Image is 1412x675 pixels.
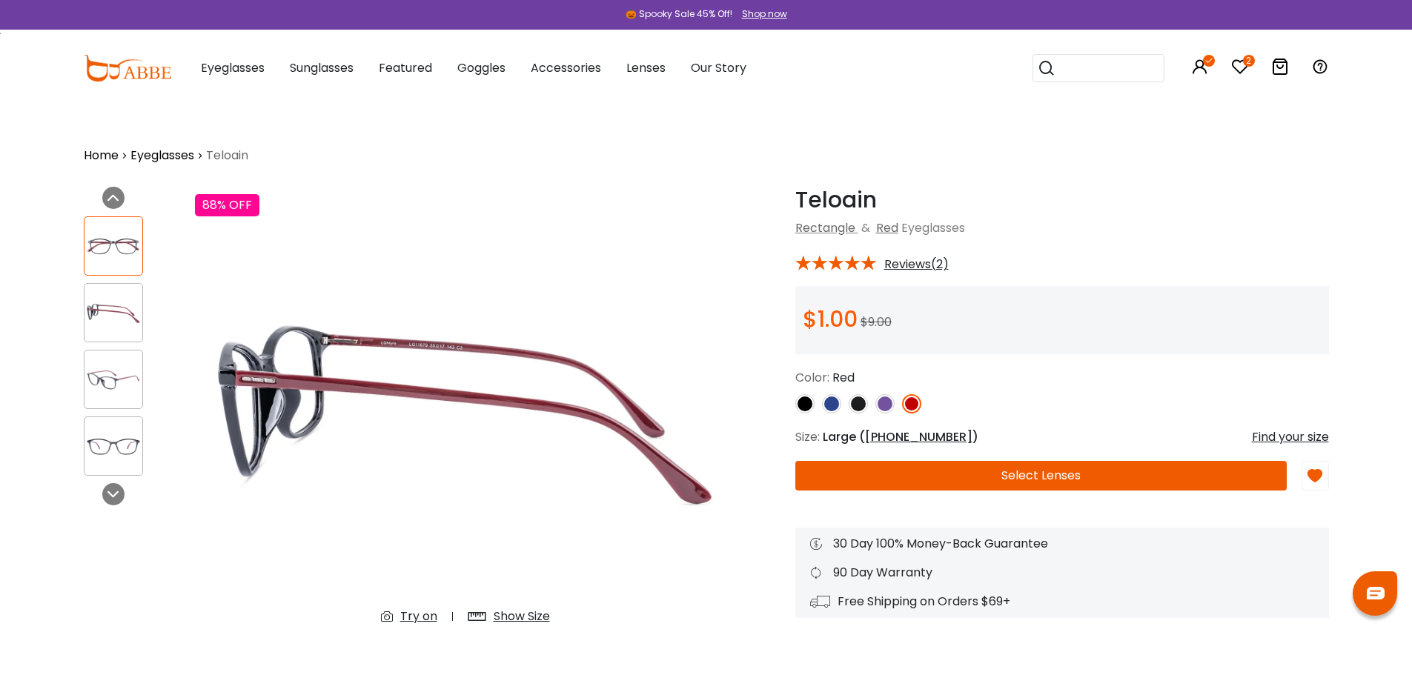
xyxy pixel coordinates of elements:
div: Shop now [742,7,787,21]
span: Eyeglasses [201,59,265,76]
img: Teloain Red TR Eyeglasses , UniversalBridgeFit , Lightweight Frames from ABBE Glasses [84,232,142,261]
span: Sunglasses [290,59,354,76]
a: Eyeglasses [130,147,194,164]
a: 2 [1231,61,1249,78]
span: Lenses [626,59,666,76]
span: Featured [379,59,432,76]
img: abbeglasses.com [84,55,171,82]
div: Try on [400,608,437,625]
span: Size: [795,428,820,445]
div: Find your size [1252,428,1329,446]
span: & [858,219,873,236]
a: Red [876,219,898,236]
img: Teloain Red TR Eyeglasses , UniversalBridgeFit , Lightweight Frames from ABBE Glasses [84,299,142,327]
span: Eyeglasses [901,219,965,236]
img: Teloain Red TR Eyeglasses , UniversalBridgeFit , Lightweight Frames from ABBE Glasses [84,365,142,394]
span: Teloain [206,147,248,164]
a: Shop now [735,7,787,20]
a: Rectangle [795,219,855,236]
button: Select Lenses [795,461,1287,491]
span: $1.00 [803,303,858,335]
span: Our Story [691,59,746,76]
img: chat [1367,587,1385,599]
div: 88% OFF [195,194,259,216]
div: 90 Day Warranty [810,564,1314,582]
div: 30 Day 100% Money-Back Guarantee [810,535,1314,553]
div: Free Shipping on Orders $69+ [810,593,1314,611]
h1: Teloain [795,187,1329,213]
img: Teloain Red TR Eyeglasses , UniversalBridgeFit , Lightweight Frames from ABBE Glasses [195,187,736,637]
span: Accessories [531,59,601,76]
div: 🎃 Spooky Sale 45% Off! [626,7,732,21]
span: Large ( ) [823,428,978,445]
span: Goggles [457,59,506,76]
span: $9.00 [861,313,892,330]
span: Reviews(2) [884,258,949,271]
a: Home [84,147,119,164]
span: Red [832,369,855,386]
span: [PHONE_NUMBER] [865,428,972,445]
span: Color: [795,369,829,386]
i: 2 [1243,55,1255,67]
div: Show Size [494,608,550,625]
img: Teloain Red TR Eyeglasses , UniversalBridgeFit , Lightweight Frames from ABBE Glasses [84,432,142,461]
